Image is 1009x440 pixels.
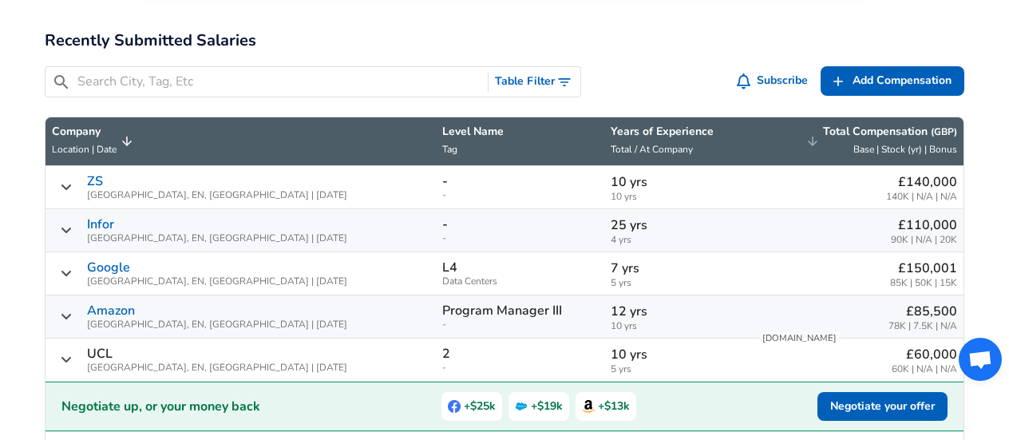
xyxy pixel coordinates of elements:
span: Total Compensation (GBP) Base | Stock (yr) | Bonus [758,124,957,159]
h2: Negotiate up, or your money back [61,397,260,416]
span: CompanyLocation | Date [52,124,137,159]
a: Google [87,260,130,275]
span: Base | Stock (yr) | Bonus [853,143,957,156]
span: +$25k [441,392,502,421]
span: 140K | N/A | N/A [886,192,957,202]
p: L4 [442,260,457,275]
p: £140,000 [886,172,957,192]
span: 5 yrs [611,278,745,288]
a: ZS [87,174,103,188]
a: Negotiate up, or your money backFacebook+$25kSalesforce+$19kAmazon+$13kNegotiate your offer [46,382,963,432]
span: Add Compensation [853,71,952,91]
span: 85K | 50K | 15K [890,278,957,288]
span: [GEOGRAPHIC_DATA], EN, [GEOGRAPHIC_DATA] | [DATE] [87,363,347,373]
p: Years of Experience [611,124,745,140]
span: [GEOGRAPHIC_DATA], EN, [GEOGRAPHIC_DATA] | [DATE] [87,319,347,330]
span: 10 yrs [611,192,745,202]
span: Negotiate your offer [830,397,935,417]
p: £150,001 [890,259,957,278]
p: UCL [87,347,113,361]
span: +$13k [576,392,636,421]
span: Data Centers [442,276,597,287]
span: Tag [442,143,457,156]
p: 10 yrs [611,345,745,364]
p: - [442,174,448,188]
span: - [442,190,597,200]
p: 10 yrs [611,172,745,192]
span: - [442,363,597,373]
a: Add Compensation [821,66,964,96]
span: - [442,233,597,244]
span: [GEOGRAPHIC_DATA], EN, [GEOGRAPHIC_DATA] | [DATE] [87,190,347,200]
span: 60K | N/A | N/A [892,364,957,375]
h2: Recently Submitted Salaries [45,28,964,54]
div: Open chat [959,338,1002,381]
button: Toggle Search Filters [489,67,580,97]
span: 90K | N/A | 20K [891,235,957,245]
img: Amazon [582,400,595,413]
span: [GEOGRAPHIC_DATA], EN, [GEOGRAPHIC_DATA] | [DATE] [87,276,347,287]
p: £85,500 [888,302,957,321]
p: Company [52,124,117,140]
img: Salesforce [515,400,528,413]
img: Facebook [448,400,461,413]
p: Program Manager III [442,303,562,318]
span: 4 yrs [611,235,745,245]
span: Total / At Company [611,143,693,156]
button: Subscribe [734,66,815,96]
span: 78K | 7.5K | N/A [888,321,957,331]
p: £110,000 [891,216,957,235]
p: Total Compensation [823,124,957,140]
span: - [442,319,597,330]
span: 5 yrs [611,364,745,375]
span: [GEOGRAPHIC_DATA], EN, [GEOGRAPHIC_DATA] | [DATE] [87,233,347,244]
p: - [442,217,448,232]
button: (GBP) [931,125,957,139]
span: +$19k [508,392,569,421]
p: 2 [442,347,450,361]
p: Level Name [442,124,597,140]
p: 25 yrs [611,216,745,235]
span: 10 yrs [611,321,745,331]
p: 7 yrs [611,259,745,278]
button: Negotiate your offer [817,392,948,422]
span: Location | Date [52,143,117,156]
input: Search City, Tag, Etc [77,72,481,92]
p: £60,000 [892,345,957,364]
a: Infor [87,217,114,232]
p: 12 yrs [611,302,745,321]
a: Amazon [87,303,135,318]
